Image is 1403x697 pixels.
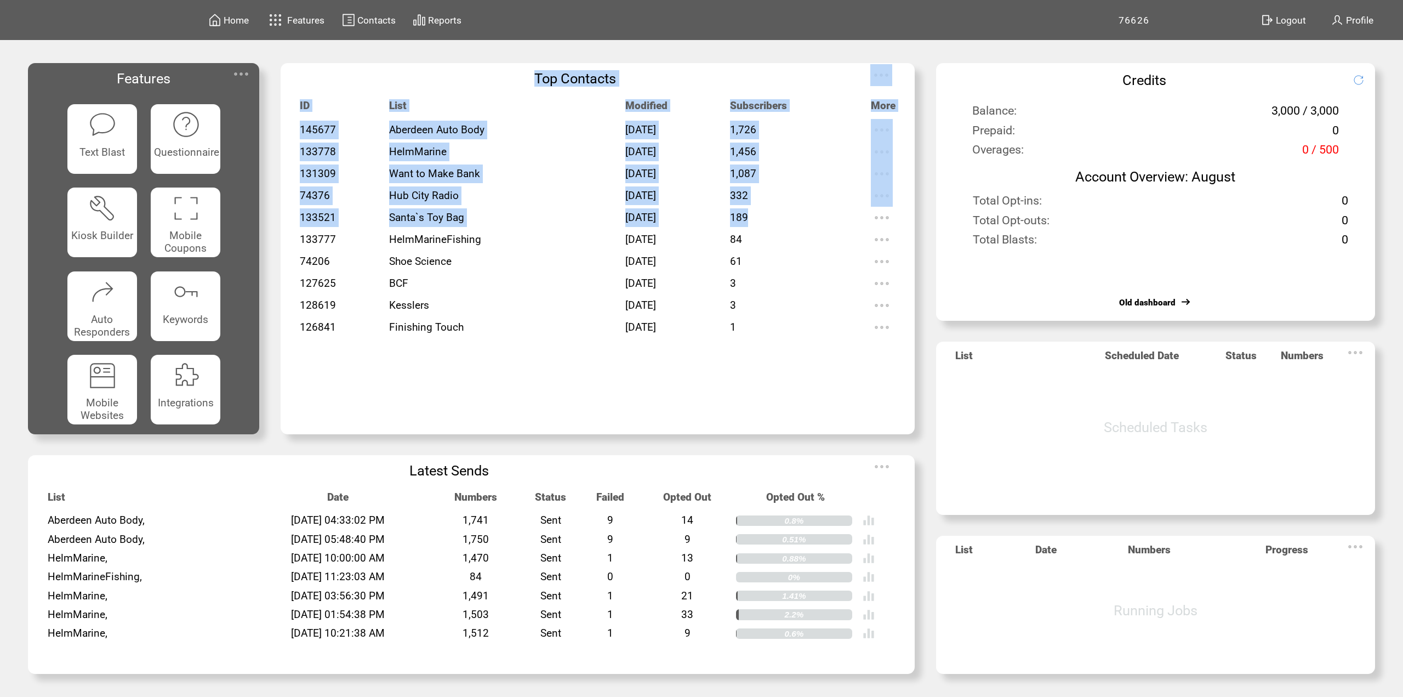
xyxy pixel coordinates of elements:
[535,491,566,511] span: Status
[863,552,875,564] img: poll%20-%20white.svg
[625,145,656,158] span: [DATE]
[681,514,693,526] span: 14
[1271,104,1339,125] span: 3,000 / 3,000
[88,361,117,390] img: mobile-websites.svg
[625,123,656,136] span: [DATE]
[625,233,656,246] span: [DATE]
[681,608,693,621] span: 33
[291,552,385,564] span: [DATE] 10:00:00 AM
[67,271,137,341] a: Auto Responders
[784,515,852,526] div: 0.8%
[300,145,336,158] span: 133778
[685,570,691,583] span: 0
[300,99,310,120] span: ID
[973,194,1042,215] span: Total Opt-ins:
[540,570,561,583] span: Sent
[291,590,385,602] span: [DATE] 03:56:30 PM
[88,194,117,223] img: tool%201.svg
[1346,15,1373,26] span: Profile
[1122,72,1166,88] span: Credits
[463,590,489,602] span: 1,491
[291,608,385,621] span: [DATE] 01:54:38 PM
[730,255,742,268] span: 61
[625,321,656,333] span: [DATE]
[300,211,336,224] span: 133521
[300,299,336,311] span: 128619
[730,167,756,180] span: 1,087
[1353,75,1378,86] img: refresh.png
[871,119,893,141] img: ellypsis.svg
[871,316,893,338] img: ellypsis.svg
[300,233,336,246] span: 133777
[534,70,616,87] span: Top Contacts
[730,189,748,202] span: 332
[409,462,489,479] span: Latest Sends
[164,229,207,254] span: Mobile Coupons
[625,99,668,120] span: Modified
[730,99,787,120] span: Subscribers
[870,64,892,86] img: ellypsis.svg
[151,104,220,174] a: Questionnaire
[540,514,561,526] span: Sent
[625,299,656,311] span: [DATE]
[1344,342,1366,364] img: ellypsis.svg
[291,627,385,639] span: [DATE] 10:21:38 AM
[730,145,756,158] span: 1,456
[625,211,656,224] span: [DATE]
[782,591,852,601] div: 1.41%
[607,590,613,602] span: 1
[973,233,1037,254] span: Total Blasts:
[681,590,693,602] span: 21
[730,299,736,311] span: 3
[863,534,875,546] img: poll%20-%20white.svg
[1119,15,1150,26] span: 76626
[208,13,221,27] img: home.svg
[1342,213,1348,235] span: 0
[172,110,200,139] img: questionnaire.svg
[972,104,1017,125] span: Balance:
[48,552,107,564] span: HelmMarine,
[151,271,220,341] a: Keywords
[540,552,561,564] span: Sent
[1105,349,1179,370] span: Scheduled Date
[784,609,852,620] div: 2.2%
[607,570,613,583] span: 0
[1035,543,1057,564] span: Date
[1225,349,1257,370] span: Status
[300,189,330,202] span: 74376
[389,167,480,180] span: Want to Make Bank
[291,533,385,546] span: [DATE] 05:48:40 PM
[300,255,330,268] span: 74206
[1331,13,1344,27] img: profile.svg
[413,13,426,27] img: chart.svg
[389,277,408,290] span: BCF
[871,141,893,163] img: ellypsis.svg
[1104,419,1207,435] span: Scheduled Tasks
[300,123,336,136] span: 145677
[291,570,385,583] span: [DATE] 11:23:03 AM
[463,514,489,526] span: 1,741
[389,255,452,268] span: Shoe Science
[389,299,429,311] span: Kesslers
[48,608,107,621] span: HelmMarine,
[1329,12,1375,29] a: Profile
[172,277,200,306] img: keywords.svg
[463,627,489,639] span: 1,512
[411,12,463,29] a: Reports
[264,9,326,31] a: Features
[871,163,893,185] img: ellypsis.svg
[1281,349,1324,370] span: Numbers
[1075,168,1235,185] span: Account Overview: August
[871,185,893,207] img: ellypsis.svg
[972,123,1015,145] span: Prepaid:
[48,491,65,511] span: List
[1261,13,1274,27] img: exit.svg
[74,313,130,338] span: Auto Responders
[300,167,336,180] span: 131309
[871,229,893,251] img: ellypsis.svg
[1332,123,1339,145] span: 0
[625,277,656,290] span: [DATE]
[1302,143,1339,164] span: 0 / 500
[158,396,214,409] span: Integrations
[1128,543,1171,564] span: Numbers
